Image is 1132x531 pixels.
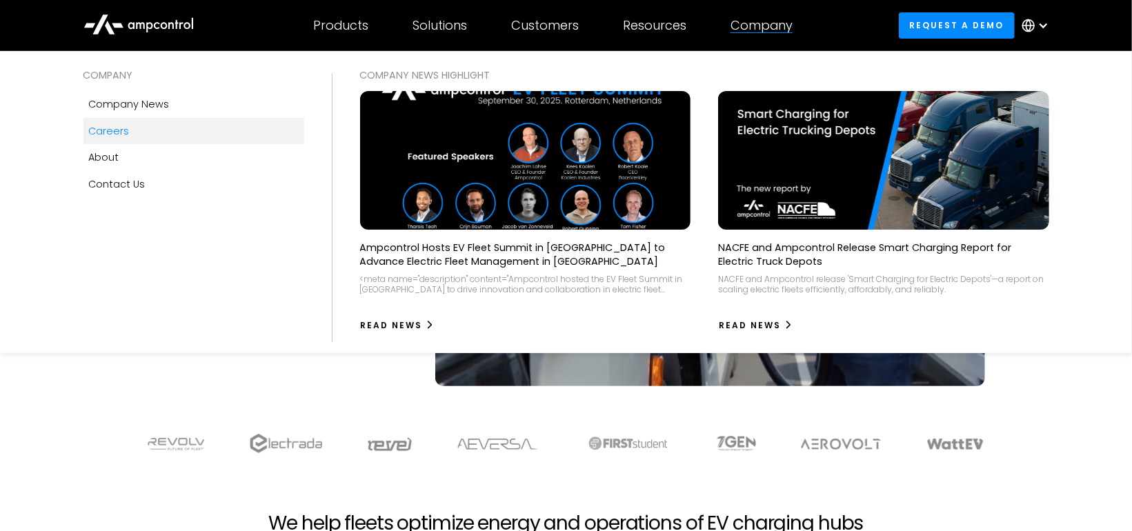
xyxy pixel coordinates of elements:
[926,439,984,450] img: WattEV logo
[360,314,435,337] a: Read News
[89,177,146,192] div: Contact Us
[83,68,304,83] div: COMPANY
[83,118,304,144] a: Careers
[413,18,467,33] div: Solutions
[360,241,691,268] p: Ampcontrol Hosts EV Fleet Summit in [GEOGRAPHIC_DATA] to Advance Electric Fleet Management in [GE...
[360,274,691,295] div: <meta name="description" content="Ampcontrol hosted the EV Fleet Summit in [GEOGRAPHIC_DATA] to d...
[719,319,781,332] div: Read News
[83,171,304,197] a: Contact Us
[360,68,1049,83] div: COMPANY NEWS Highlight
[361,319,423,332] div: Read News
[623,18,686,33] div: Resources
[718,314,793,337] a: Read News
[83,144,304,170] a: About
[511,18,579,33] div: Customers
[313,18,368,33] div: Products
[250,434,322,453] img: electrada logo
[718,241,1049,268] p: NACFE and Ampcontrol Release Smart Charging Report for Electric Truck Depots
[89,123,130,139] div: Careers
[731,18,793,33] div: Company
[800,439,882,450] img: Aerovolt Logo
[89,97,170,112] div: Company news
[89,150,119,165] div: About
[899,12,1015,38] a: Request a demo
[718,274,1049,295] div: NACFE and Ampcontrol release 'Smart Charging for Electric Depots'—a report on scaling electric fl...
[83,91,304,117] a: Company news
